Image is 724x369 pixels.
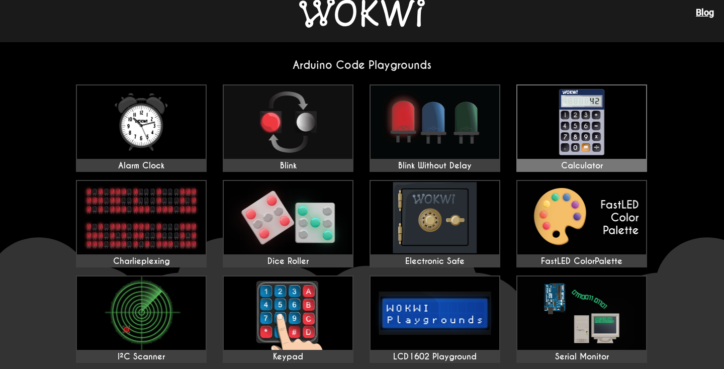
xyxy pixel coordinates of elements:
[77,256,206,266] div: Charlieplexing
[223,275,353,363] a: Keypad
[517,85,646,159] img: Calculator
[370,84,500,172] a: Blink Without Delay
[370,275,500,363] a: LCD1602 Playground
[77,352,206,362] div: I²C Scanner
[517,181,646,254] img: FastLED ColorPalette
[76,84,207,172] a: Alarm Clock
[77,276,206,350] img: I²C Scanner
[516,180,647,267] a: FastLED ColorPalette
[223,84,353,172] a: Blink
[517,161,646,171] div: Calculator
[77,161,206,171] div: Alarm Clock
[77,181,206,254] img: Charlieplexing
[371,276,499,350] img: LCD1602 Playground
[223,180,353,267] a: Dice Roller
[371,256,499,266] div: Electronic Safe
[76,275,207,363] a: I²C Scanner
[68,58,656,72] h2: Arduino Code Playgrounds
[224,352,352,362] div: Keypad
[371,85,499,159] img: Blink Without Delay
[370,180,500,267] a: Electronic Safe
[517,256,646,266] div: FastLED ColorPalette
[77,85,206,159] img: Alarm Clock
[516,275,647,363] a: Serial Monitor
[224,161,352,171] div: Blink
[224,85,352,159] img: Blink
[76,180,207,267] a: Charlieplexing
[371,161,499,171] div: Blink Without Delay
[696,7,714,18] a: Blog
[517,276,646,350] img: Serial Monitor
[517,352,646,362] div: Serial Monitor
[371,352,499,362] div: LCD1602 Playground
[371,181,499,254] img: Electronic Safe
[516,84,647,172] a: Calculator
[224,181,352,254] img: Dice Roller
[224,276,352,350] img: Keypad
[224,256,352,266] div: Dice Roller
